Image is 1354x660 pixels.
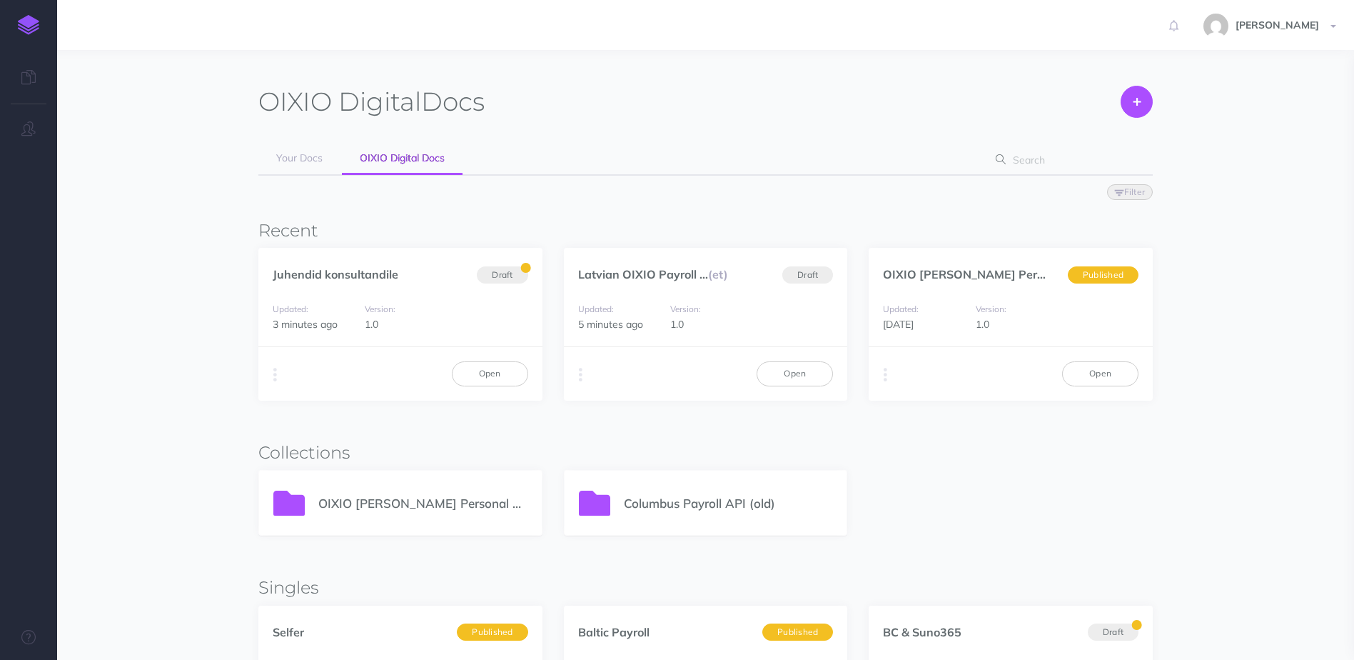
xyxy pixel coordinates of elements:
[1062,361,1138,386] a: Open
[258,86,421,117] span: OIXIO Digital
[273,491,305,516] img: icon-folder.svg
[1009,147,1131,173] input: Search
[883,304,919,314] small: Updated:
[342,143,463,175] a: OIXIO Digital Docs
[365,318,378,331] span: 1.0
[365,304,395,314] small: Version:
[883,625,961,639] a: BC & Suno365
[273,304,308,314] small: Updated:
[1228,19,1326,31] span: [PERSON_NAME]
[578,267,728,281] a: Latvian OIXIO Payroll ...(et)
[360,151,445,164] span: OIXIO Digital Docs
[578,304,614,314] small: Updated:
[883,267,1095,281] a: OIXIO [PERSON_NAME] Personal...
[670,304,701,314] small: Version:
[976,318,989,331] span: 1.0
[883,318,914,331] span: [DATE]
[884,365,887,385] i: More actions
[1107,184,1153,200] button: Filter
[258,86,485,118] h1: Docs
[258,444,1153,462] h3: Collections
[976,304,1006,314] small: Version:
[18,15,39,35] img: logo-mark.svg
[708,267,728,281] span: (et)
[624,494,833,513] p: Columbus Payroll API (old)
[258,143,340,174] a: Your Docs
[318,494,527,513] p: OIXIO [PERSON_NAME] Personal 365
[578,625,650,639] a: Baltic Payroll
[757,361,833,386] a: Open
[578,318,643,331] span: 5 minutes ago
[579,365,582,385] i: More actions
[579,491,611,516] img: icon-folder.svg
[273,267,398,281] a: Juhendid konsultandile
[273,365,277,385] i: More actions
[273,625,304,639] a: Selfer
[273,318,338,331] span: 3 minutes ago
[258,579,1153,597] h3: Singles
[276,151,323,164] span: Your Docs
[452,361,528,386] a: Open
[258,221,1153,240] h3: Recent
[1203,14,1228,39] img: 986343b1537ab5e6f2f7b14bb58b00bb.jpg
[670,318,684,331] span: 1.0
